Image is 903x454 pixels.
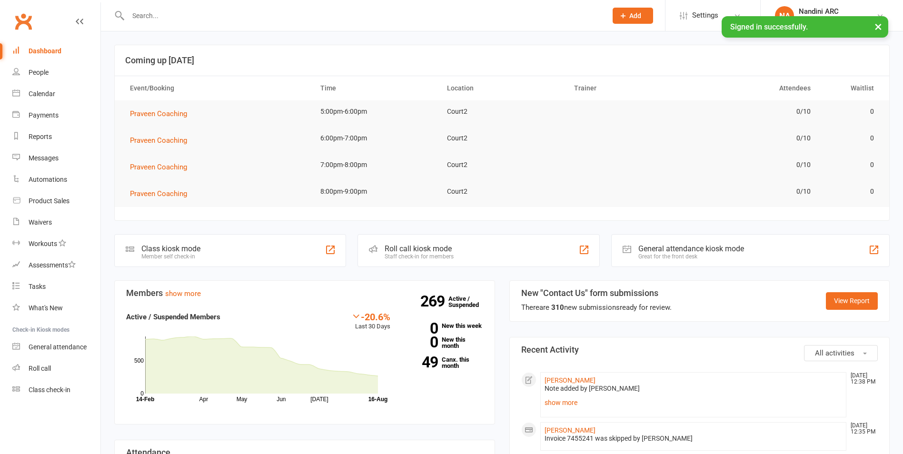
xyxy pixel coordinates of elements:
[629,12,641,20] span: Add
[551,303,564,312] strong: 310
[819,180,883,203] td: 0
[29,304,63,312] div: What's New
[521,345,878,355] h3: Recent Activity
[312,127,438,149] td: 6:00pm-7:00pm
[12,358,100,379] a: Roll call
[125,9,600,22] input: Search...
[819,127,883,149] td: 0
[125,56,879,65] h3: Coming up [DATE]
[29,111,59,119] div: Payments
[130,161,194,173] button: Praveen Coaching
[826,292,878,309] a: View Report
[692,5,718,26] span: Settings
[312,154,438,176] td: 7:00pm-8:00pm
[12,336,100,358] a: General attendance kiosk mode
[566,76,692,100] th: Trainer
[405,355,438,369] strong: 49
[12,297,100,319] a: What's New
[12,233,100,255] a: Workouts
[312,180,438,203] td: 8:00pm-9:00pm
[12,379,100,401] a: Class kiosk mode
[29,343,87,351] div: General attendance
[438,180,565,203] td: Court2
[385,244,454,253] div: Roll call kiosk mode
[130,135,194,146] button: Praveen Coaching
[775,6,794,25] div: NA
[12,169,100,190] a: Automations
[438,154,565,176] td: Court2
[29,69,49,76] div: People
[130,108,194,119] button: Praveen Coaching
[545,385,843,393] div: Note added by [PERSON_NAME]
[405,336,483,349] a: 0New this month
[141,253,200,260] div: Member self check-in
[405,335,438,349] strong: 0
[29,133,52,140] div: Reports
[521,288,672,298] h3: New "Contact Us" form submissions
[12,255,100,276] a: Assessments
[29,90,55,98] div: Calendar
[11,10,35,33] a: Clubworx
[438,100,565,123] td: Court2
[141,244,200,253] div: Class kiosk mode
[351,311,390,322] div: -20.6%
[804,345,878,361] button: All activities
[870,16,887,37] button: ×
[29,283,46,290] div: Tasks
[12,212,100,233] a: Waivers
[545,426,595,434] a: [PERSON_NAME]
[130,189,187,198] span: Praveen Coaching
[29,261,76,269] div: Assessments
[815,349,854,357] span: All activities
[130,163,187,171] span: Praveen Coaching
[692,180,819,203] td: 0/10
[438,127,565,149] td: Court2
[12,40,100,62] a: Dashboard
[312,100,438,123] td: 5:00pm-6:00pm
[130,109,187,118] span: Praveen Coaching
[12,190,100,212] a: Product Sales
[12,126,100,148] a: Reports
[799,16,863,24] div: [GEOGRAPHIC_DATA]
[12,83,100,105] a: Calendar
[29,154,59,162] div: Messages
[29,386,70,394] div: Class check-in
[819,100,883,123] td: 0
[12,105,100,126] a: Payments
[438,76,565,100] th: Location
[121,76,312,100] th: Event/Booking
[405,323,483,329] a: 0New this week
[819,154,883,176] td: 0
[130,188,194,199] button: Praveen Coaching
[545,396,843,409] a: show more
[29,176,67,183] div: Automations
[12,148,100,169] a: Messages
[846,423,877,435] time: [DATE] 12:35 PM
[448,288,490,315] a: 269Active / Suspended
[29,365,51,372] div: Roll call
[846,373,877,385] time: [DATE] 12:38 PM
[165,289,201,298] a: show more
[819,76,883,100] th: Waitlist
[730,22,808,31] span: Signed in successfully.
[29,47,61,55] div: Dashboard
[12,276,100,297] a: Tasks
[385,253,454,260] div: Staff check-in for members
[545,434,843,443] div: Invoice 7455241 was skipped by [PERSON_NAME]
[692,127,819,149] td: 0/10
[692,154,819,176] td: 0/10
[692,76,819,100] th: Attendees
[405,356,483,369] a: 49Canx. this month
[29,240,57,247] div: Workouts
[799,7,863,16] div: Nandini ARC
[29,197,69,205] div: Product Sales
[613,8,653,24] button: Add
[12,62,100,83] a: People
[312,76,438,100] th: Time
[521,302,672,313] div: There are new submissions ready for review.
[405,321,438,336] strong: 0
[29,218,52,226] div: Waivers
[126,288,483,298] h3: Members
[130,136,187,145] span: Praveen Coaching
[126,313,220,321] strong: Active / Suspended Members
